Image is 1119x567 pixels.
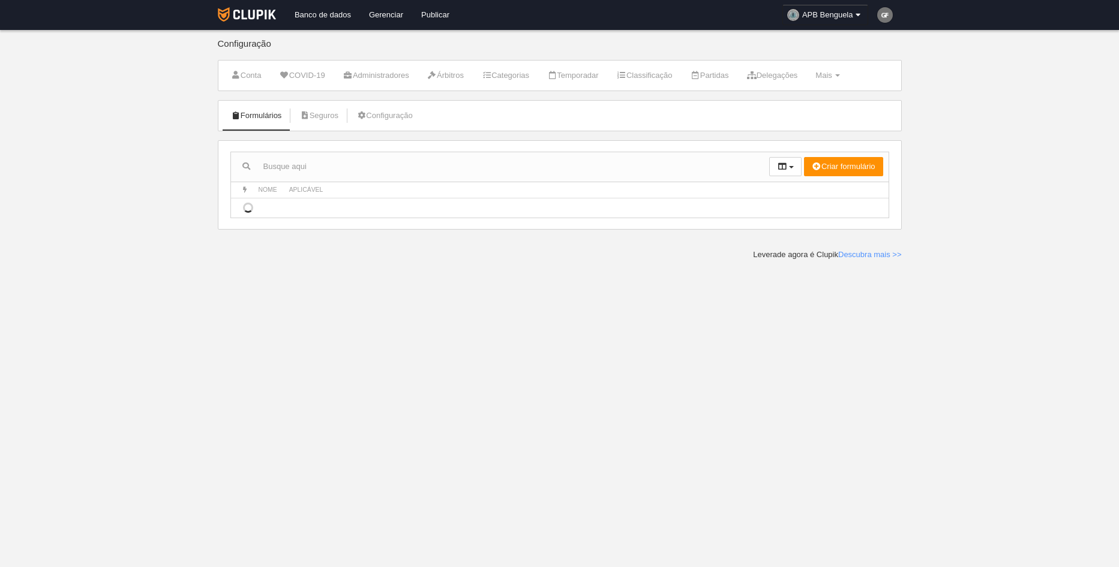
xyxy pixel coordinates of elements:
a: Árbitros [421,67,470,85]
span: Mais [815,71,832,80]
div: Leverade agora é Clupik [753,249,901,260]
input: Busque aqui [231,158,770,176]
a: Classificação [610,67,679,85]
div: Configuração [218,39,902,60]
img: OaIeMqHB6iGG.30x30.jpg [787,9,799,21]
a: Mais [809,67,847,85]
button: Criar formulário [804,157,883,176]
img: Clupik [218,7,276,22]
span: Aplicável [289,186,323,193]
a: Conta [224,67,268,85]
a: Configuração [350,107,419,125]
a: Temporadar [541,67,605,85]
a: Partidas [684,67,736,85]
a: Categorias [475,67,536,85]
a: Seguros [293,107,345,125]
a: Descubra mais >> [838,250,902,259]
img: c2l6ZT0zMHgzMCZmcz05JnRleHQ9R0YmYmc9NzU3NTc1.png [877,7,893,23]
span: APB Benguela [802,9,853,21]
a: APB Benguela [782,5,868,25]
a: Formulários [224,107,289,125]
span: Nome [259,186,277,193]
a: Delegações [740,67,804,85]
a: Administradores [337,67,416,85]
a: COVID-19 [272,67,331,85]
